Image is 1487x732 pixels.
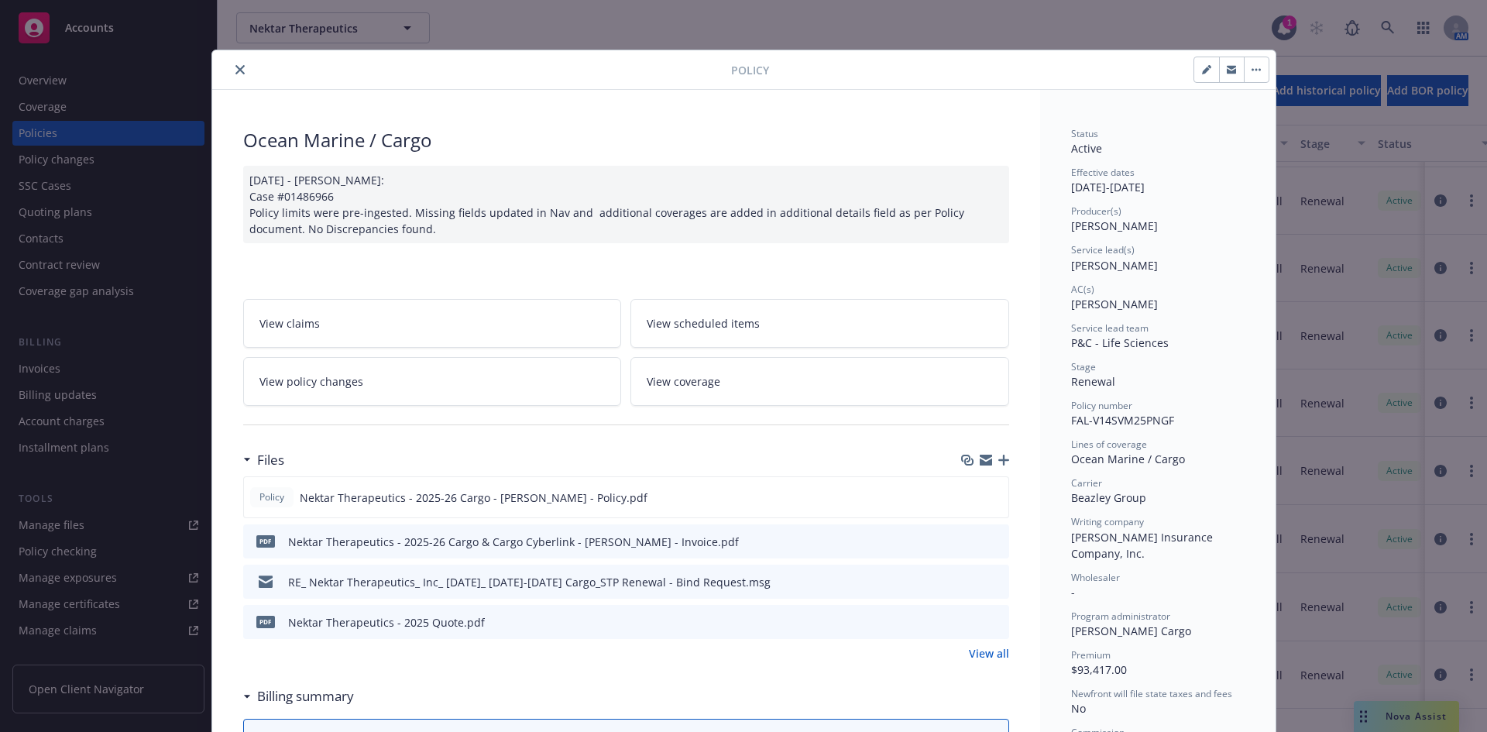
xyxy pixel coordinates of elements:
span: No [1071,701,1086,716]
a: View all [969,645,1009,662]
button: preview file [989,574,1003,590]
button: preview file [989,614,1003,631]
span: Producer(s) [1071,204,1121,218]
span: View scheduled items [647,315,760,332]
span: Wholesaler [1071,571,1120,584]
div: Files [243,450,284,470]
span: Writing company [1071,515,1144,528]
span: Effective dates [1071,166,1135,179]
span: Newfront will file state taxes and fees [1071,687,1232,700]
span: Premium [1071,648,1111,662]
span: View claims [259,315,320,332]
span: Status [1071,127,1098,140]
span: Beazley Group [1071,490,1146,505]
div: Ocean Marine / Cargo [1071,451,1245,467]
button: close [231,60,249,79]
span: [PERSON_NAME] [1071,218,1158,233]
span: View policy changes [259,373,363,390]
span: Service lead team [1071,321,1149,335]
span: FAL-V14SVM25PNGF [1071,413,1174,428]
span: Stage [1071,360,1096,373]
div: Billing summary [243,686,354,706]
span: [PERSON_NAME] [1071,258,1158,273]
span: [PERSON_NAME] [1071,297,1158,311]
span: Policy [256,490,287,504]
span: [PERSON_NAME] Cargo [1071,624,1191,638]
span: Active [1071,141,1102,156]
h3: Files [257,450,284,470]
span: - [1071,585,1075,600]
span: Lines of coverage [1071,438,1147,451]
span: pdf [256,616,275,627]
h3: Billing summary [257,686,354,706]
button: preview file [988,490,1002,506]
div: RE_ Nektar Therapeutics_ Inc_ [DATE]_ [DATE]-[DATE] Cargo_STP Renewal - Bind Request.msg [288,574,771,590]
span: Nektar Therapeutics - 2025-26 Cargo - [PERSON_NAME] - Policy.pdf [300,490,647,506]
div: Ocean Marine / Cargo [243,127,1009,153]
div: Nektar Therapeutics - 2025-26 Cargo & Cargo Cyberlink - [PERSON_NAME] - Invoice.pdf [288,534,739,550]
button: preview file [989,534,1003,550]
div: [DATE] - [PERSON_NAME]: Case #01486966 Policy limits were pre-ingested. Missing fields updated in... [243,166,1009,243]
span: Renewal [1071,374,1115,389]
span: Carrier [1071,476,1102,490]
span: P&C - Life Sciences [1071,335,1169,350]
div: [DATE] - [DATE] [1071,166,1245,195]
button: download file [964,534,977,550]
span: pdf [256,535,275,547]
span: Policy [731,62,769,78]
span: View coverage [647,373,720,390]
button: download file [964,574,977,590]
span: Service lead(s) [1071,243,1135,256]
span: Policy number [1071,399,1132,412]
span: $93,417.00 [1071,662,1127,677]
a: View claims [243,299,622,348]
a: View coverage [630,357,1009,406]
button: download file [964,614,977,631]
span: AC(s) [1071,283,1094,296]
a: View scheduled items [630,299,1009,348]
span: [PERSON_NAME] Insurance Company, Inc. [1071,530,1216,561]
a: View policy changes [243,357,622,406]
button: download file [963,490,976,506]
div: Nektar Therapeutics - 2025 Quote.pdf [288,614,485,631]
span: Program administrator [1071,610,1170,623]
